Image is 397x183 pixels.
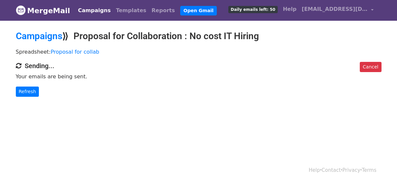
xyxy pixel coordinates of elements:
a: Templates [113,4,149,17]
a: Campaigns [16,31,62,41]
iframe: Chat Widget [364,151,397,183]
a: Refresh [16,87,39,97]
a: MergeMail [16,4,70,17]
a: Campaigns [75,4,113,17]
a: Reports [149,4,178,17]
a: Proposal for collab [51,49,99,55]
a: Privacy [342,167,360,173]
h4: Sending... [16,62,382,70]
img: MergeMail logo [16,5,26,15]
span: Daily emails left: 50 [228,6,277,13]
h2: ⟫ Proposal for Collaboration : No cost IT Hiring [16,31,382,42]
a: Help [280,3,299,16]
a: Contact [322,167,341,173]
a: Terms [362,167,376,173]
a: Open Gmail [180,6,217,15]
a: Daily emails left: 50 [226,3,280,16]
span: [EMAIL_ADDRESS][DOMAIN_NAME] [302,5,368,13]
a: Help [309,167,320,173]
p: Your emails are being sent. [16,73,382,80]
p: Spreadsheet: [16,48,382,55]
a: Cancel [360,62,381,72]
a: [EMAIL_ADDRESS][DOMAIN_NAME] [299,3,376,18]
